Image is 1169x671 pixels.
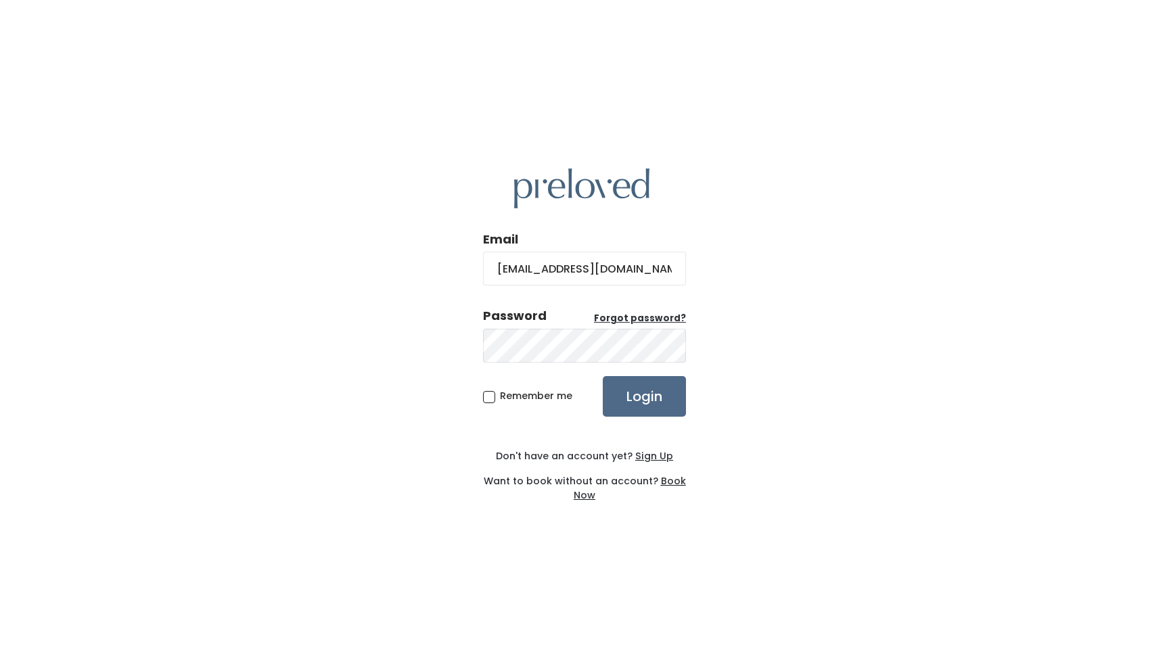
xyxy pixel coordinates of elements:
[483,307,547,325] div: Password
[483,449,686,463] div: Don't have an account yet?
[594,312,686,325] a: Forgot password?
[633,449,673,463] a: Sign Up
[635,449,673,463] u: Sign Up
[500,389,572,402] span: Remember me
[483,463,686,503] div: Want to book without an account?
[514,168,649,208] img: preloved logo
[603,376,686,417] input: Login
[574,474,686,502] a: Book Now
[483,231,518,248] label: Email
